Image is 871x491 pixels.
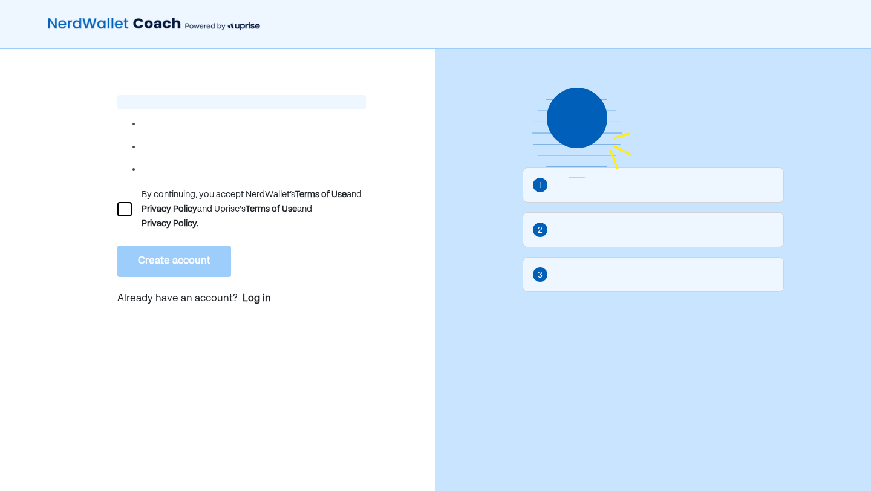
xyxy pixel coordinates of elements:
div: Privacy Policy. [142,216,198,231]
div: Terms of Use [295,187,347,202]
div: Terms of Use [246,202,297,216]
div: Privacy Policy [142,202,197,216]
a: Log in [243,291,271,306]
div: 2 [538,224,543,237]
p: Already have an account? [117,291,366,307]
div: 1 [539,179,542,192]
div: 3 [538,268,543,282]
button: Create account [117,245,231,277]
div: By continuing, you accept NerdWallet’s and and Uprise's and [142,187,366,231]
